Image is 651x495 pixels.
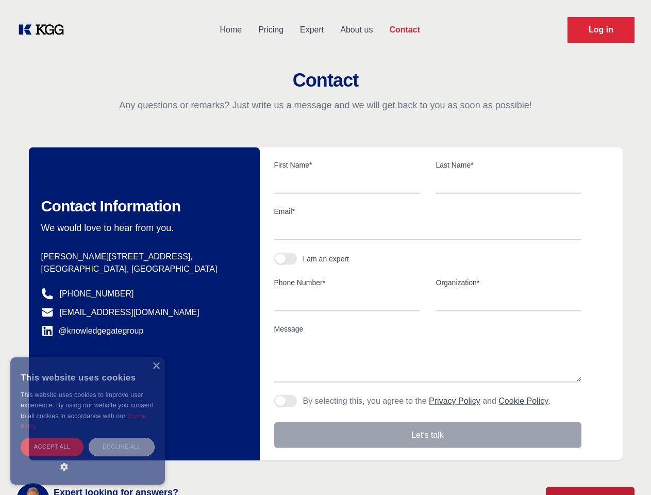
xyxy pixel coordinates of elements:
div: Close [152,362,160,370]
a: Contact [381,16,428,43]
p: Any questions or remarks? Just write us a message and we will get back to you as soon as possible! [12,99,639,111]
iframe: Chat Widget [599,445,651,495]
span: This website uses cookies to improve user experience. By using our website you consent to all coo... [21,391,153,420]
p: [PERSON_NAME][STREET_ADDRESS], [41,251,243,263]
a: Expert [292,16,332,43]
a: KOL Knowledge Platform: Talk to Key External Experts (KEE) [16,22,72,38]
a: Cookie Policy [21,413,146,430]
label: Organization* [436,277,581,288]
label: Phone Number* [274,277,420,288]
a: About us [332,16,381,43]
label: Email* [274,206,581,217]
button: Let's talk [274,422,581,448]
p: We would love to hear from you. [41,222,243,234]
a: [EMAIL_ADDRESS][DOMAIN_NAME] [60,306,199,319]
a: Request Demo [567,17,635,43]
div: Accept all [21,438,84,456]
label: First Name* [274,160,420,170]
a: Home [211,16,250,43]
a: Pricing [250,16,292,43]
p: [GEOGRAPHIC_DATA], [GEOGRAPHIC_DATA] [41,263,243,275]
label: Message [274,324,581,334]
p: By selecting this, you agree to the and . [303,395,551,407]
div: I am an expert [303,254,349,264]
h2: Contact Information [41,197,243,216]
div: Decline all [89,438,155,456]
label: Last Name* [436,160,581,170]
a: [PHONE_NUMBER] [60,288,134,300]
div: This website uses cookies [21,365,155,390]
a: Privacy Policy [429,397,480,405]
h2: Contact [12,70,639,91]
a: @knowledgegategroup [41,325,144,337]
a: Cookie Policy [498,397,548,405]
